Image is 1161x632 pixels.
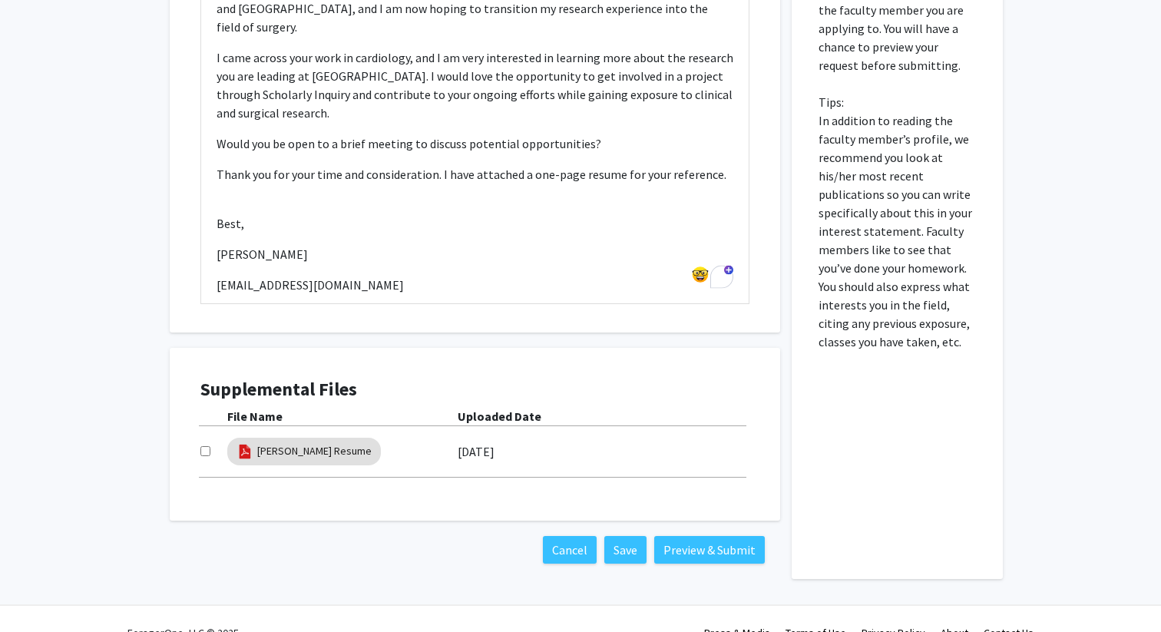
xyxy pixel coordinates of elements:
[458,438,495,465] label: [DATE]
[217,48,733,122] p: I came across your work in cardiology, and I am very interested in learning more about the resear...
[604,536,647,564] button: Save
[12,563,65,620] iframe: Chat
[227,409,283,424] b: File Name
[543,536,597,564] button: Cancel
[217,276,733,294] p: [EMAIL_ADDRESS][DOMAIN_NAME]
[458,409,541,424] b: Uploaded Date
[654,536,765,564] button: Preview & Submit
[217,245,733,263] p: [PERSON_NAME]
[217,214,733,233] p: Best,
[217,134,733,153] p: Would you be open to a brief meeting to discuss potential opportunities?
[257,443,372,459] a: [PERSON_NAME] Resume
[237,443,253,460] img: pdf_icon.png
[200,379,749,401] h4: Supplemental Files
[217,165,733,184] p: Thank you for your time and consideration. I have attached a one-page resume for your reference.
